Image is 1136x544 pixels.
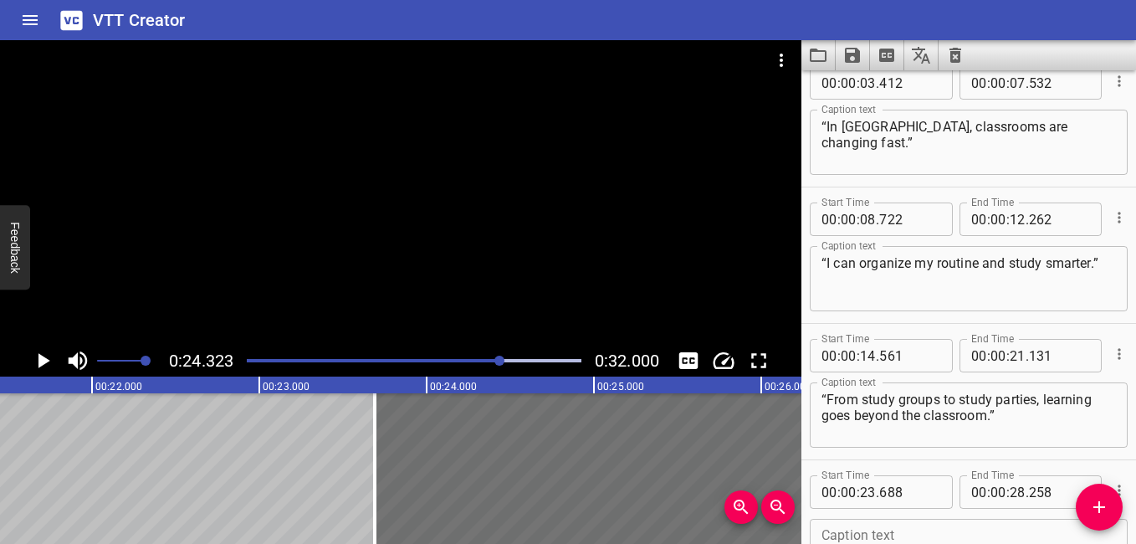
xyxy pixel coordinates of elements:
textarea: “From study groups to study parties, learning goes beyond the classroom.” [821,392,1116,439]
button: Cue Options [1108,480,1130,501]
button: Save captions to file [836,40,870,70]
input: 00 [990,203,1006,236]
h6: VTT Creator [93,7,186,33]
span: . [1026,203,1029,236]
svg: Clear captions [945,45,965,65]
input: 00 [990,66,1006,100]
input: 00 [821,339,837,372]
input: 131 [1029,339,1090,372]
input: 23 [860,475,876,509]
div: Cue Options [1108,59,1128,103]
input: 28 [1010,475,1026,509]
text: 00:24.000 [430,381,477,393]
button: Zoom In [724,490,758,524]
input: 14 [860,339,876,372]
button: Play/Pause [27,345,59,377]
input: 00 [971,203,987,236]
textarea: “I can organize my routine and study smarter.” [821,255,1116,303]
span: : [857,66,860,100]
span: . [1026,339,1029,372]
span: Set video volume [141,356,151,366]
input: 688 [879,475,940,509]
span: Current Time [169,351,233,371]
span: . [1026,66,1029,100]
input: 00 [841,475,857,509]
text: 00:26.000 [765,381,811,393]
input: 262 [1029,203,1090,236]
input: 00 [821,203,837,236]
span: : [1006,66,1010,100]
button: Video Options [761,40,801,80]
input: 00 [990,475,1006,509]
span: : [837,339,841,372]
span: : [837,203,841,236]
input: 00 [971,339,987,372]
span: . [1026,475,1029,509]
svg: Save captions to file [842,45,862,65]
textarea: “In [GEOGRAPHIC_DATA], classrooms are changing fast.” [821,119,1116,167]
button: Load captions from file [801,40,836,70]
input: 00 [971,66,987,100]
input: 21 [1010,339,1026,372]
button: Zoom Out [761,490,795,524]
svg: Translate captions [911,45,931,65]
div: Cue Options [1108,196,1128,239]
text: 00:25.000 [597,381,644,393]
input: 08 [860,203,876,236]
button: Toggle mute [62,345,94,377]
span: : [837,475,841,509]
span: : [987,66,990,100]
div: Cue Options [1108,332,1128,376]
input: 00 [821,475,837,509]
button: Extract captions from video [870,40,904,70]
span: : [987,339,990,372]
span: . [876,339,879,372]
text: 00:23.000 [263,381,310,393]
button: Translate captions [904,40,939,70]
input: 03 [860,66,876,100]
div: Play progress [247,359,581,362]
button: Clear captions [939,40,972,70]
span: . [876,203,879,236]
text: 00:22.000 [95,381,142,393]
input: 12 [1010,203,1026,236]
input: 00 [841,66,857,100]
button: Add Cue [1076,484,1123,531]
svg: Extract captions from video [877,45,897,65]
input: 258 [1029,475,1090,509]
button: Toggle captions [673,345,704,377]
input: 532 [1029,66,1090,100]
button: Cue Options [1108,207,1130,228]
span: : [987,475,990,509]
button: Cue Options [1108,343,1130,365]
span: . [876,66,879,100]
button: Change Playback Speed [708,345,739,377]
span: : [857,203,860,236]
span: : [987,203,990,236]
span: : [1006,203,1010,236]
svg: Load captions from file [808,45,828,65]
input: 07 [1010,66,1026,100]
input: 722 [879,203,940,236]
input: 412 [879,66,940,100]
span: : [1006,475,1010,509]
span: : [857,475,860,509]
button: Cue Options [1108,70,1130,92]
input: 00 [990,339,1006,372]
input: 00 [841,339,857,372]
input: 00 [821,66,837,100]
input: 00 [971,475,987,509]
span: 0:32.000 [595,351,659,371]
div: Cue Options [1108,469,1128,512]
span: : [857,339,860,372]
span: . [876,475,879,509]
input: 561 [879,339,940,372]
button: Toggle fullscreen [743,345,775,377]
input: 00 [841,203,857,236]
span: : [837,66,841,100]
span: : [1006,339,1010,372]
